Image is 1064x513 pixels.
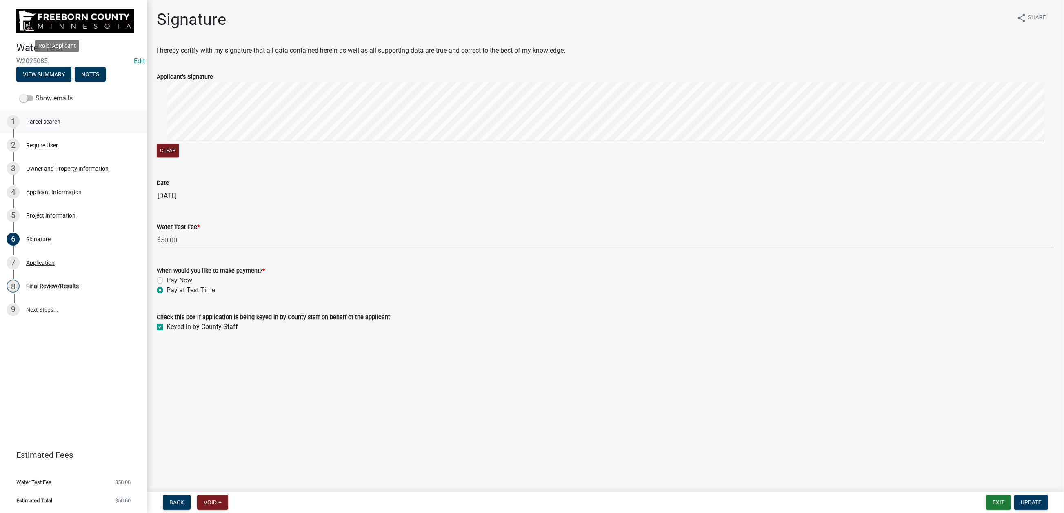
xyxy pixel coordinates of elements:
[26,119,60,124] div: Parcel search
[26,236,51,242] div: Signature
[157,315,390,320] label: Check this box if application is being keyed in by County staff on behalf of the applicant
[75,67,106,82] button: Notes
[169,499,184,506] span: Back
[1021,499,1042,506] span: Update
[75,71,106,78] wm-modal-confirm: Notes
[7,209,20,222] div: 5
[7,447,134,463] a: Estimated Fees
[197,495,228,510] button: Void
[167,322,238,332] label: Keyed in by County Staff
[35,40,79,52] div: Role: Applicant
[16,498,52,503] span: Estimated Total
[167,275,192,285] label: Pay Now
[157,74,213,80] label: Applicant's Signature
[7,256,20,269] div: 7
[157,268,265,274] label: When would you like to make payment?
[7,233,20,246] div: 6
[26,260,55,266] div: Application
[163,495,191,510] button: Back
[26,166,109,171] div: Owner and Property Information
[157,224,200,230] label: Water Test Fee
[157,10,226,29] h1: Signature
[1010,10,1053,26] button: shareShare
[1014,495,1048,510] button: Update
[26,213,76,218] div: Project Information
[1017,13,1026,23] i: share
[167,285,215,295] label: Pay at Test Time
[204,499,217,506] span: Void
[7,162,20,175] div: 3
[7,186,20,199] div: 4
[134,57,145,65] wm-modal-confirm: Edit Application Number
[157,144,179,157] button: Clear
[16,67,71,82] button: View Summary
[157,232,161,249] span: $
[7,115,20,128] div: 1
[7,280,20,293] div: 8
[20,93,73,103] label: Show emails
[16,71,71,78] wm-modal-confirm: Summary
[16,57,131,65] span: W2025085
[16,9,134,33] img: Freeborn County, Minnesota
[16,42,140,54] h4: Water Test
[26,142,58,148] div: Require User
[26,189,82,195] div: Applicant Information
[26,283,79,289] div: Final Review/Results
[7,303,20,316] div: 9
[1028,13,1046,23] span: Share
[134,57,145,65] a: Edit
[986,495,1011,510] button: Exit
[157,180,169,186] label: Date
[115,480,131,485] span: $50.00
[115,498,131,503] span: $50.00
[157,46,1054,56] p: I hereby certify with my signature that all data contained herein as well as all supporting data ...
[16,480,51,485] span: Water Test Fee
[7,139,20,152] div: 2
